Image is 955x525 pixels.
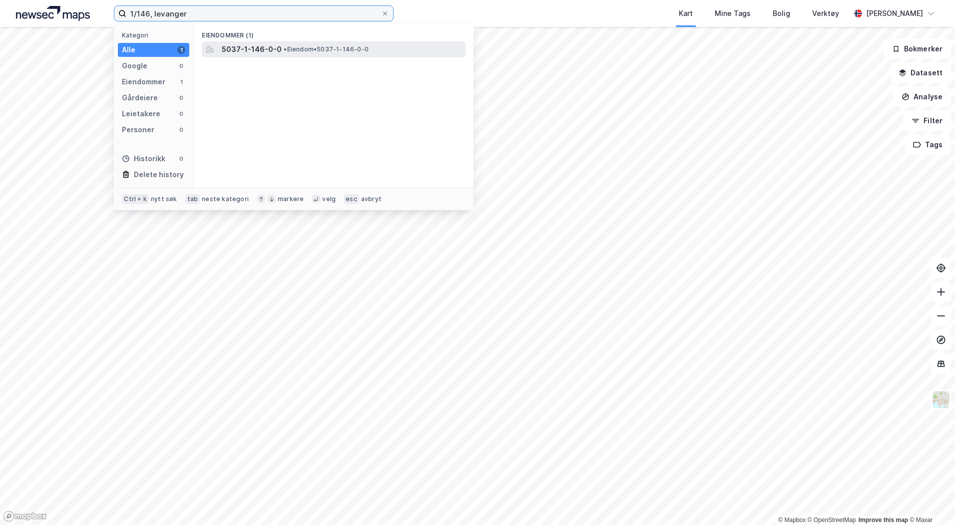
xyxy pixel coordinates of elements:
div: Gårdeiere [122,92,158,104]
button: Filter [903,111,951,131]
div: Kart [679,7,693,19]
div: Mine Tags [715,7,751,19]
div: nytt søk [151,195,177,203]
a: Mapbox [778,517,806,524]
a: Improve this map [859,517,908,524]
a: OpenStreetMap [808,517,856,524]
div: 0 [177,94,185,102]
input: Søk på adresse, matrikkel, gårdeiere, leietakere eller personer [126,6,381,21]
div: Historikk [122,153,165,165]
button: Bokmerker [884,39,951,59]
div: Kategori [122,31,189,39]
div: 1 [177,46,185,54]
div: Kontrollprogram for chat [905,477,955,525]
div: esc [344,194,359,204]
span: • [284,45,287,53]
div: markere [278,195,304,203]
iframe: Chat Widget [905,477,955,525]
div: Ctrl + k [122,194,149,204]
span: Eiendom • 5037-1-146-0-0 [284,45,369,53]
div: 1 [177,78,185,86]
div: Personer [122,124,154,136]
div: neste kategori [202,195,249,203]
div: velg [322,195,336,203]
div: Verktøy [812,7,839,19]
div: Delete history [134,169,184,181]
div: Alle [122,44,135,56]
img: Z [932,390,951,409]
div: Eiendommer [122,76,165,88]
img: logo.a4113a55bc3d86da70a041830d287a7e.svg [16,6,90,21]
div: Google [122,60,147,72]
div: 0 [177,110,185,118]
div: [PERSON_NAME] [866,7,923,19]
div: Leietakere [122,108,160,120]
div: Bolig [773,7,790,19]
div: avbryt [361,195,382,203]
div: Eiendommer (1) [194,23,474,41]
button: Tags [905,135,951,155]
button: Datasett [890,63,951,83]
button: Analyse [893,87,951,107]
div: 0 [177,62,185,70]
div: 0 [177,155,185,163]
div: tab [185,194,200,204]
a: Mapbox homepage [3,511,47,522]
div: 0 [177,126,185,134]
span: 5037-1-146-0-0 [222,43,282,55]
